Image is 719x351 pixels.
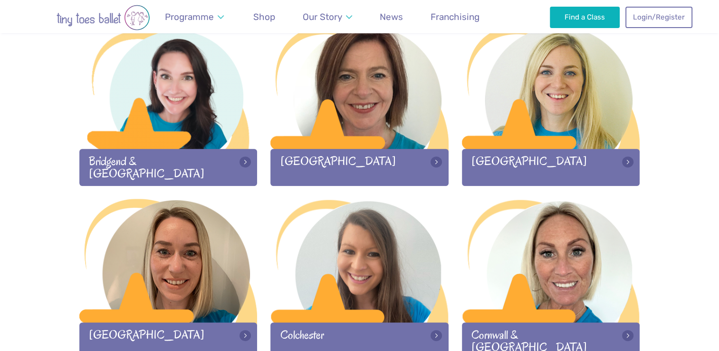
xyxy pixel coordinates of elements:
a: Login/Register [625,7,692,28]
a: [GEOGRAPHIC_DATA] [270,25,449,185]
span: Our Story [303,11,342,22]
span: News [380,11,403,22]
div: Bridgend & [GEOGRAPHIC_DATA] [79,149,258,185]
div: [GEOGRAPHIC_DATA] [462,149,640,185]
div: [GEOGRAPHIC_DATA] [270,149,449,185]
a: News [375,6,408,28]
a: Shop [249,6,280,28]
span: Programme [165,11,214,22]
img: tiny toes ballet [27,5,179,30]
a: [GEOGRAPHIC_DATA] [462,25,640,185]
span: Franchising [431,11,479,22]
a: Franchising [426,6,484,28]
span: Shop [253,11,275,22]
a: Bridgend & [GEOGRAPHIC_DATA] [79,25,258,185]
a: Programme [161,6,229,28]
a: Find a Class [550,7,620,28]
a: Our Story [298,6,356,28]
